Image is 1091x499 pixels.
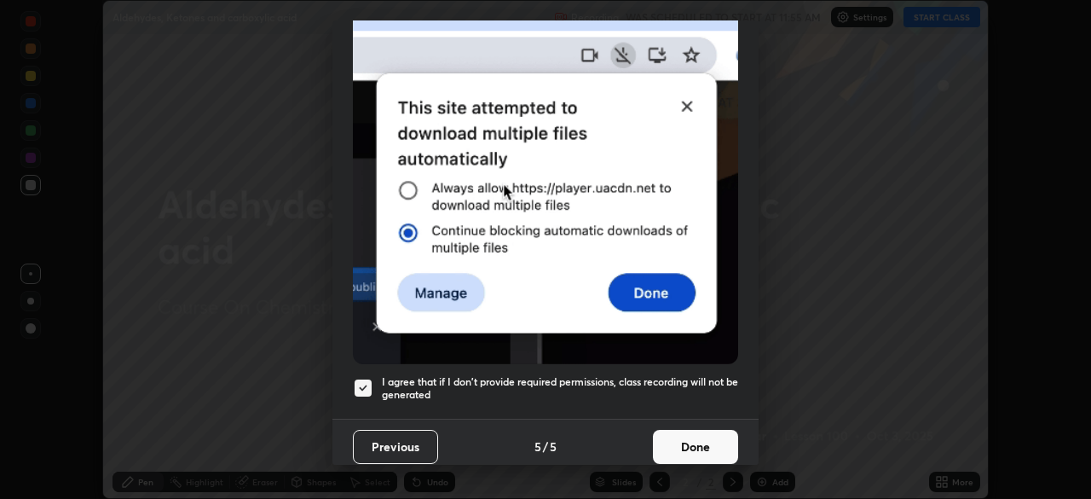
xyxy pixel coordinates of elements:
button: Done [653,430,738,464]
h4: 5 [550,438,557,455]
h4: 5 [534,438,541,455]
h4: / [543,438,548,455]
h5: I agree that if I don't provide required permissions, class recording will not be generated [382,375,738,402]
button: Previous [353,430,438,464]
